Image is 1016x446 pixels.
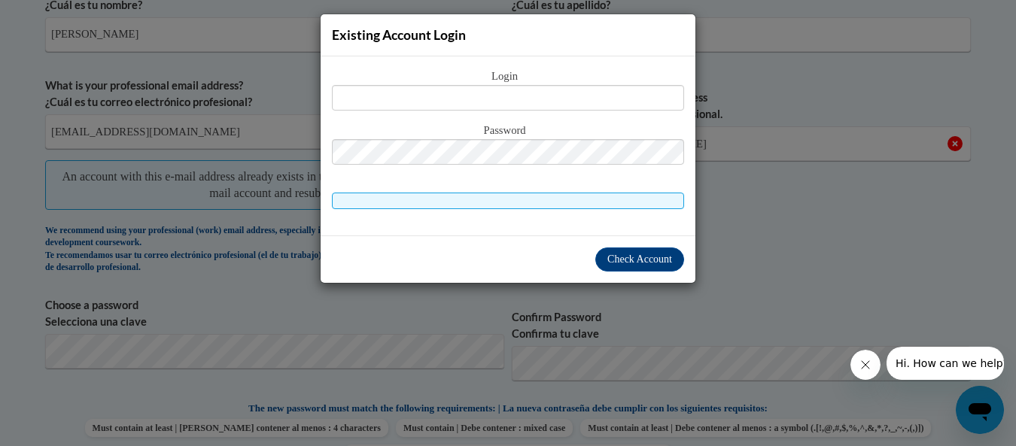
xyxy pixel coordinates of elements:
span: Hi. How can we help? [9,11,122,23]
iframe: Close message [850,350,881,380]
span: Existing Account Login [332,27,466,43]
span: Login [332,68,684,85]
iframe: Message from company [887,347,1004,380]
span: Password [332,123,684,139]
span: Check Account [607,253,672,265]
button: Check Account [595,247,684,272]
